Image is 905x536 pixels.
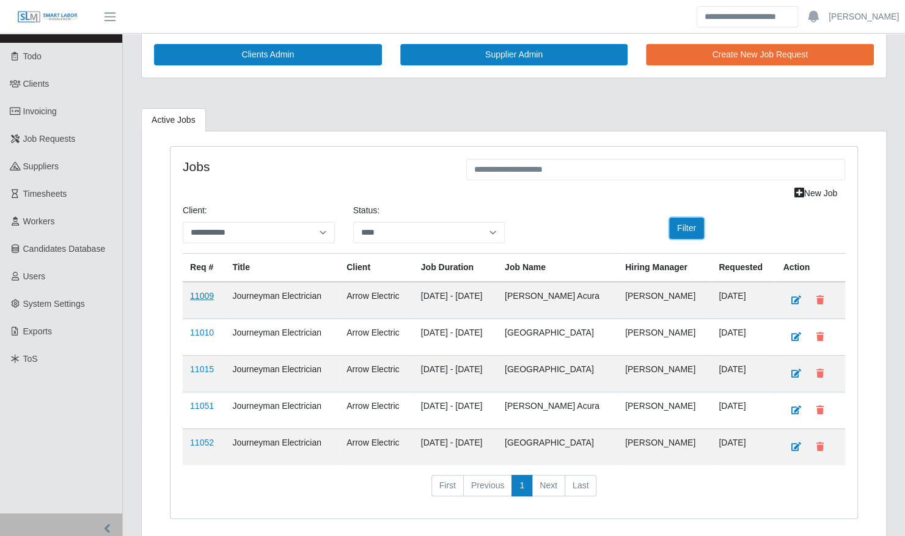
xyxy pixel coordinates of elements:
[711,318,775,355] td: [DATE]
[183,475,845,507] nav: pagination
[225,318,339,355] td: Journeyman Electrician
[497,282,618,319] td: [PERSON_NAME] Acura
[414,392,497,428] td: [DATE] - [DATE]
[618,355,711,392] td: [PERSON_NAME]
[353,204,380,217] label: Status:
[17,10,78,24] img: SLM Logo
[23,51,42,61] span: Todo
[497,253,618,282] th: Job Name
[711,282,775,319] td: [DATE]
[225,282,339,319] td: Journeyman Electrician
[23,244,106,254] span: Candidates Database
[23,326,52,336] span: Exports
[414,282,497,319] td: [DATE] - [DATE]
[829,10,899,23] a: [PERSON_NAME]
[339,253,414,282] th: Client
[23,106,57,116] span: Invoicing
[225,253,339,282] th: Title
[618,318,711,355] td: [PERSON_NAME]
[414,428,497,465] td: [DATE] - [DATE]
[618,282,711,319] td: [PERSON_NAME]
[786,183,845,204] a: New Job
[225,428,339,465] td: Journeyman Electrician
[23,271,46,281] span: Users
[23,161,59,171] span: Suppliers
[697,6,798,28] input: Search
[414,253,497,282] th: Job Duration
[669,218,704,239] button: Filter
[400,44,628,65] a: Supplier Admin
[190,438,214,447] a: 11052
[183,253,225,282] th: Req #
[497,428,618,465] td: [GEOGRAPHIC_DATA]
[339,428,414,465] td: Arrow Electric
[497,318,618,355] td: [GEOGRAPHIC_DATA]
[618,392,711,428] td: [PERSON_NAME]
[711,428,775,465] td: [DATE]
[225,355,339,392] td: Journeyman Electrician
[190,364,214,374] a: 11015
[711,355,775,392] td: [DATE]
[154,44,382,65] a: Clients Admin
[775,253,845,282] th: Action
[190,401,214,411] a: 11051
[711,253,775,282] th: Requested
[23,189,67,199] span: Timesheets
[497,355,618,392] td: [GEOGRAPHIC_DATA]
[618,253,711,282] th: Hiring Manager
[183,159,448,174] h4: Jobs
[23,134,76,144] span: Job Requests
[190,328,214,337] a: 11010
[711,392,775,428] td: [DATE]
[23,299,85,309] span: System Settings
[339,318,414,355] td: Arrow Electric
[497,392,618,428] td: [PERSON_NAME] Acura
[511,475,532,497] a: 1
[23,354,38,364] span: ToS
[183,204,207,217] label: Client:
[225,392,339,428] td: Journeyman Electrician
[339,355,414,392] td: Arrow Electric
[646,44,874,65] a: Create New Job Request
[23,216,55,226] span: Workers
[414,318,497,355] td: [DATE] - [DATE]
[618,428,711,465] td: [PERSON_NAME]
[414,355,497,392] td: [DATE] - [DATE]
[141,108,206,132] a: Active Jobs
[339,392,414,428] td: Arrow Electric
[23,79,49,89] span: Clients
[190,291,214,301] a: 11009
[339,282,414,319] td: Arrow Electric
